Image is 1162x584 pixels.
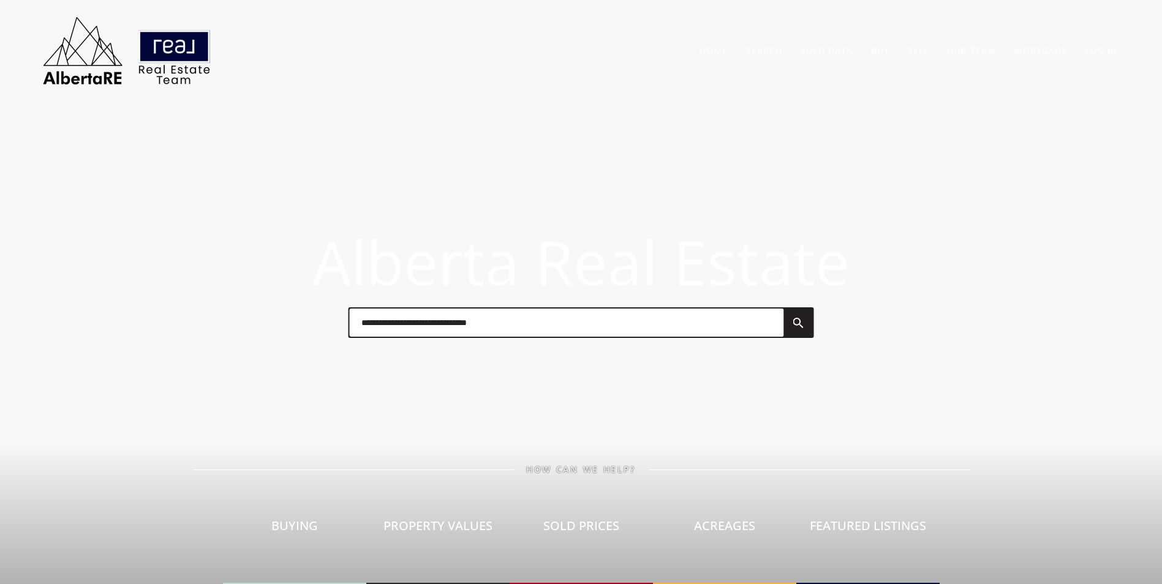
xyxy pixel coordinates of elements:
[510,474,653,584] a: Sold Prices
[700,45,728,56] a: Home
[223,474,366,584] a: Buying
[796,474,940,584] a: Featured Listings
[947,45,996,56] a: Our Team
[653,474,796,584] a: Acreages
[366,474,510,584] a: Property Values
[801,45,853,56] a: Sold Data
[810,517,926,534] span: Featured Listings
[871,45,889,56] a: Buy
[35,12,219,89] img: AlbertaRE Real Estate Team | Real Broker
[271,517,318,534] span: Buying
[694,517,755,534] span: Acreages
[746,45,782,56] a: Search
[1014,45,1067,56] a: Mortgage
[543,517,619,534] span: Sold Prices
[908,45,929,56] a: Sell
[383,517,492,534] span: Property Values
[1085,45,1118,56] a: Log In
